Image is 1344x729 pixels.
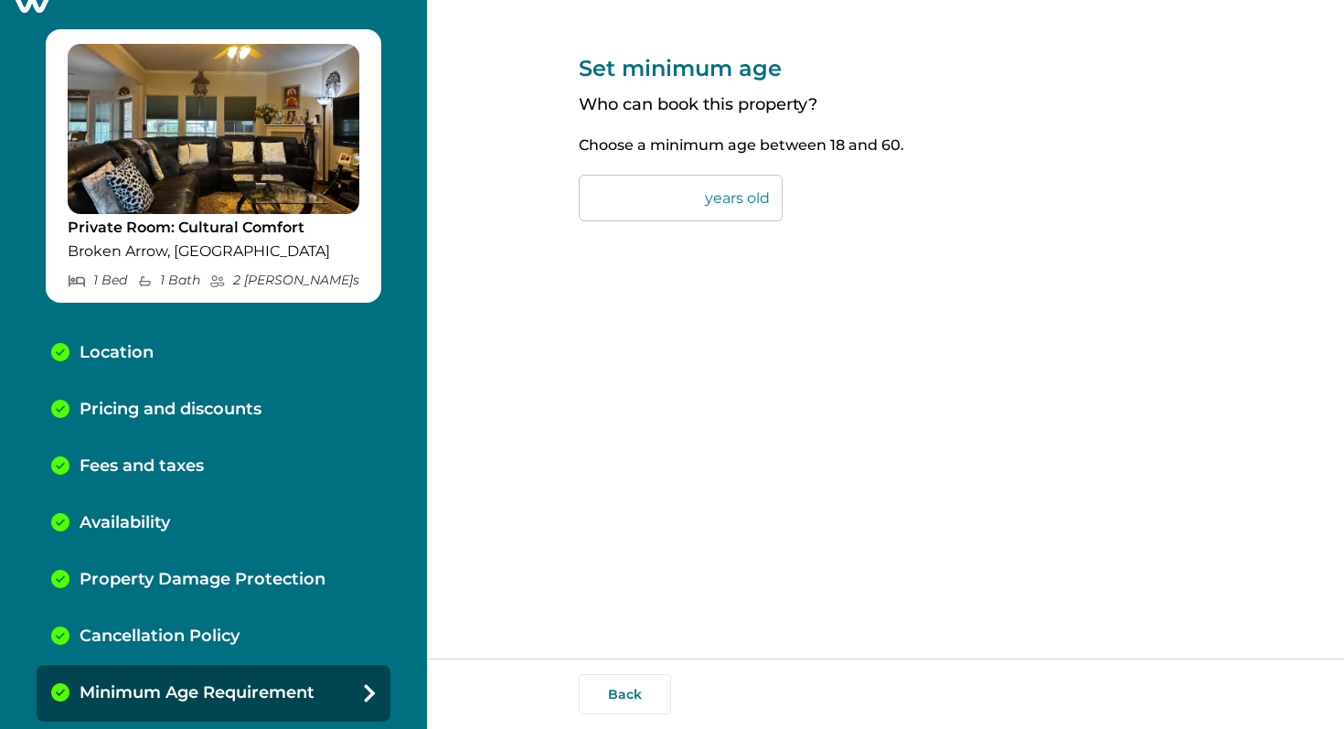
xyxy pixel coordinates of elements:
p: Cancellation Policy [80,627,240,647]
p: Location [80,343,154,363]
p: Fees and taxes [80,456,204,477]
p: 2 [PERSON_NAME] s [209,273,359,288]
p: Availability [80,513,170,533]
img: propertyImage_Private Room: Cultural Comfort [68,44,359,214]
p: Broken Arrow, [GEOGRAPHIC_DATA] [68,242,359,261]
p: Private Room: Cultural Comfort [68,219,359,237]
p: 1 Bed [68,273,127,288]
p: Pricing and discounts [80,400,261,420]
p: Who can book this property? [579,95,1193,115]
button: Back [579,674,671,714]
p: Choose a minimum age between 18 and 60. [579,136,1193,155]
p: 1 Bath [137,273,200,288]
p: Minimum Age Requirement [80,683,315,703]
p: Property Damage Protection [80,570,325,590]
p: Set minimum age [579,55,1193,81]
